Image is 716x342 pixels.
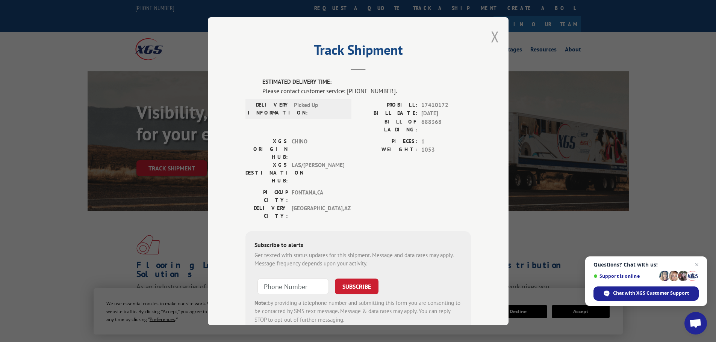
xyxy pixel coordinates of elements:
div: Please contact customer service: [PHONE_NUMBER]. [262,86,471,95]
span: 1053 [421,146,471,154]
button: SUBSCRIBE [335,278,378,294]
label: PIECES: [358,137,418,146]
label: PICKUP CITY: [245,188,288,204]
label: XGS ORIGIN HUB: [245,137,288,161]
strong: Note: [254,299,268,306]
span: [GEOGRAPHIC_DATA] , AZ [292,204,342,220]
span: 1 [421,137,471,146]
span: Support is online [593,273,657,279]
div: by providing a telephone number and submitting this form you are consenting to be contacted by SM... [254,298,462,324]
span: Chat with XGS Customer Support [613,290,689,297]
div: Open chat [684,312,707,334]
label: DELIVERY INFORMATION: [248,101,290,116]
span: LAS/[PERSON_NAME] [292,161,342,184]
button: Close modal [491,27,499,47]
span: [DATE] [421,109,471,118]
label: DELIVERY CITY: [245,204,288,220]
label: PROBILL: [358,101,418,109]
label: BILL OF LADING: [358,118,418,133]
div: Chat with XGS Customer Support [593,286,699,301]
span: Close chat [692,260,701,269]
span: CHINO [292,137,342,161]
label: ESTIMATED DELIVERY TIME: [262,78,471,86]
input: Phone Number [257,278,329,294]
div: Subscribe to alerts [254,240,462,251]
label: XGS DESTINATION HUB: [245,161,288,184]
h2: Track Shipment [245,45,471,59]
div: Get texted with status updates for this shipment. Message and data rates may apply. Message frequ... [254,251,462,268]
span: 688368 [421,118,471,133]
label: WEIGHT: [358,146,418,154]
span: Picked Up [294,101,345,116]
label: BILL DATE: [358,109,418,118]
span: 17410172 [421,101,471,109]
span: Questions? Chat with us! [593,262,699,268]
span: FONTANA , CA [292,188,342,204]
